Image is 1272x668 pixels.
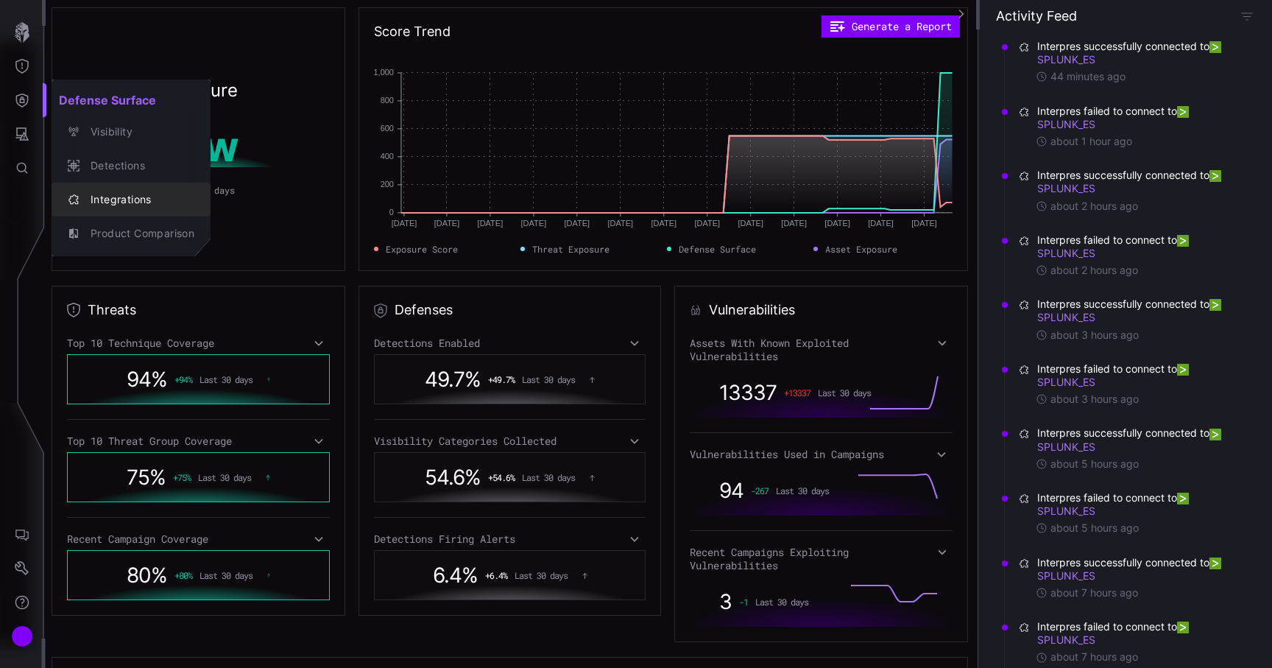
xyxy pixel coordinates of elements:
div: Product Comparison [83,225,194,243]
div: Integrations [83,191,194,209]
div: Visibility [83,123,194,141]
h2: Defense Surface [52,85,211,115]
button: Detections [52,149,211,183]
button: Integrations [52,183,211,217]
button: Visibility [52,115,211,149]
button: Product Comparison [52,217,211,250]
div: Detections [83,157,194,175]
